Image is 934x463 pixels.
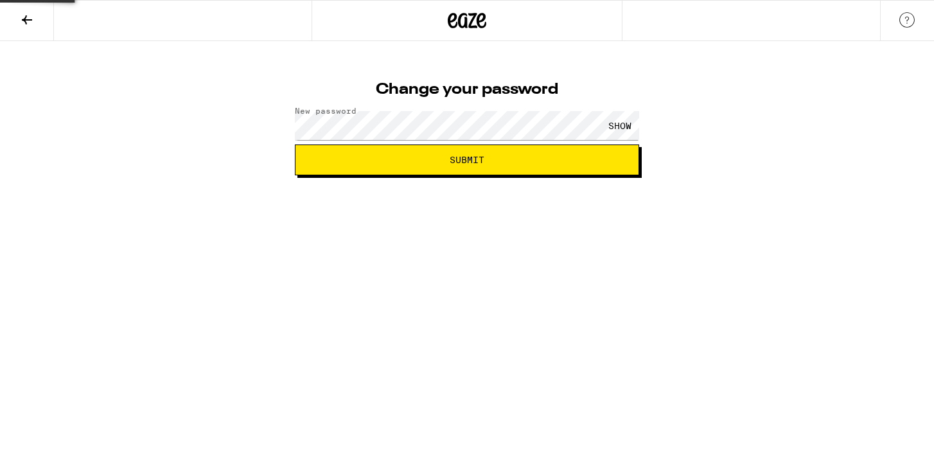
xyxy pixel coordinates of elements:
[295,82,639,98] h1: Change your password
[295,144,639,175] button: Submit
[851,424,921,457] iframe: Opens a widget where you can find more information
[601,111,639,140] div: SHOW
[450,155,484,164] span: Submit
[295,107,357,115] label: New password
